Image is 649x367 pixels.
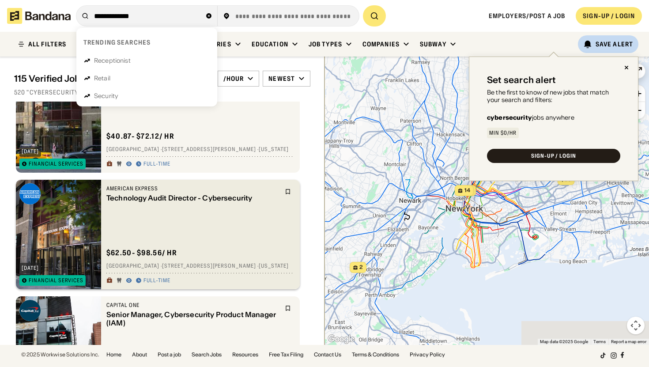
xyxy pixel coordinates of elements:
[596,40,633,48] div: Save Alert
[21,352,99,357] div: © 2025 Workwise Solutions Inc.
[420,40,446,48] div: Subway
[327,333,356,345] a: Open this area in Google Maps (opens a new window)
[487,75,556,85] div: Set search alert
[487,114,574,121] div: jobs anywhere
[83,38,151,46] div: Trending searches
[252,40,288,48] div: Education
[94,57,131,64] div: Receptionist
[593,339,606,344] a: Terms (opens in new tab)
[106,185,279,192] div: American Express
[489,130,517,136] div: Min $0/hr
[531,153,576,159] div: SIGN-UP / LOGIN
[22,149,39,154] div: [DATE]
[143,161,170,168] div: Full-time
[106,146,294,153] div: [GEOGRAPHIC_DATA] · [STREET_ADDRESS][PERSON_NAME] · [US_STATE]
[29,278,83,283] div: Financial Services
[352,352,399,357] a: Terms & Conditions
[94,93,118,99] div: Security
[106,132,174,141] div: $ 40.87 - $72.12 / hr
[94,75,110,81] div: Retail
[106,194,279,202] div: Technology Audit Director - Cybersecurity
[487,89,620,104] div: Be the first to know of new jobs that match your search and filters:
[106,310,279,327] div: Senior Manager, Cybersecurity Product Manager (IAM)
[29,161,83,166] div: Financial Services
[7,8,71,24] img: Bandana logotype
[19,183,41,204] img: American Express logo
[560,176,571,182] span: $83
[314,352,341,357] a: Contact Us
[106,352,121,357] a: Home
[14,73,198,84] div: 115 Verified Jobs
[14,88,310,96] div: 520 "cybersecurity" jobs on [DOMAIN_NAME]
[19,300,41,321] img: Capital One logo
[327,333,356,345] img: Google
[627,317,645,334] button: Map camera controls
[489,12,565,20] a: Employers/Post a job
[106,248,177,257] div: $ 62.50 - $98.56 / hr
[268,75,295,83] div: Newest
[540,339,588,344] span: Map data ©2025 Google
[158,352,181,357] a: Post a job
[611,339,646,344] a: Report a map error
[362,40,400,48] div: Companies
[269,352,303,357] a: Free Tax Filing
[309,40,342,48] div: Job Types
[583,12,635,20] div: SIGN-UP / LOGIN
[106,263,294,270] div: [GEOGRAPHIC_DATA] · [STREET_ADDRESS][PERSON_NAME] · [US_STATE]
[14,102,310,345] div: grid
[410,352,445,357] a: Privacy Policy
[132,352,147,357] a: About
[223,75,244,83] div: /hour
[464,187,470,194] span: 14
[192,352,222,357] a: Search Jobs
[143,277,170,284] div: Full-time
[28,41,66,47] div: ALL FILTERS
[487,114,532,121] b: cybersecurity
[359,264,363,271] span: 2
[22,265,39,271] div: [DATE]
[106,302,279,309] div: Capital One
[232,352,258,357] a: Resources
